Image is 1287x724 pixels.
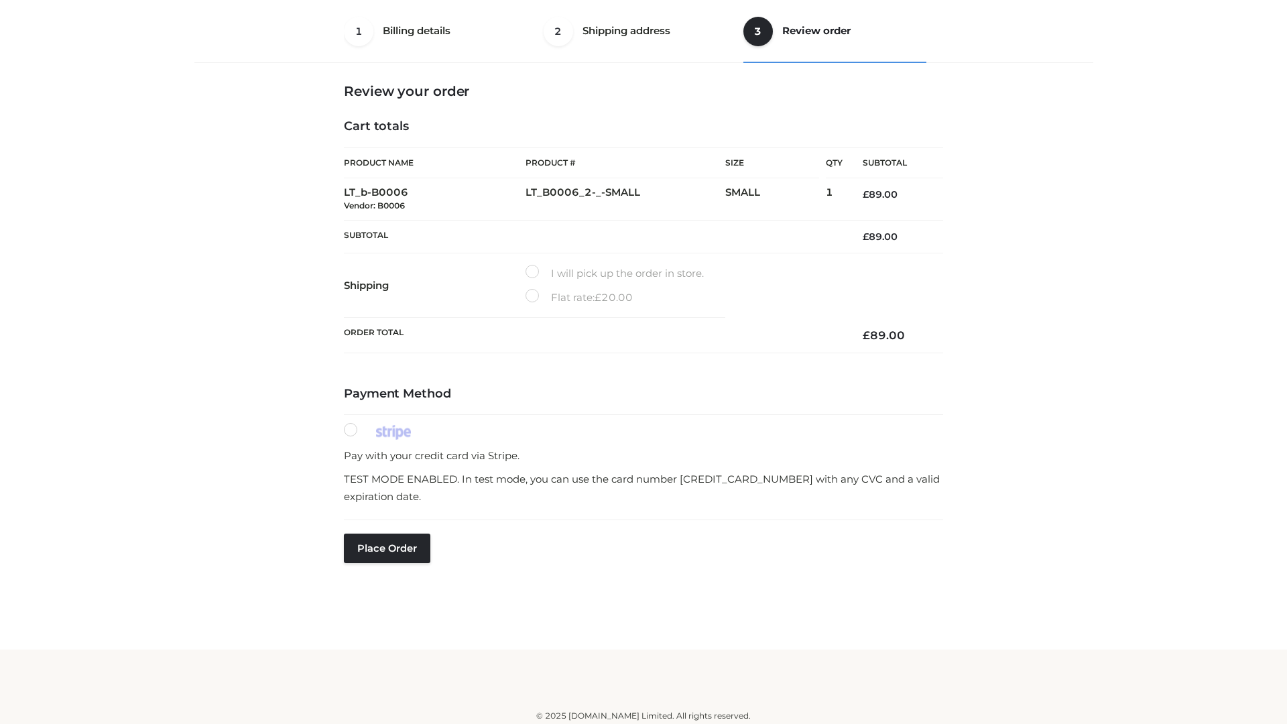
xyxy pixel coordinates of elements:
p: TEST MODE ENABLED. In test mode, you can use the card number [CREDIT_CARD_NUMBER] with any CVC an... [344,471,943,505]
td: LT_B0006_2-_-SMALL [526,178,725,221]
div: © 2025 [DOMAIN_NAME] Limited. All rights reserved. [199,709,1088,723]
small: Vendor: B0006 [344,200,405,210]
th: Size [725,148,819,178]
button: Place order [344,534,430,563]
th: Order Total [344,318,843,353]
bdi: 20.00 [595,291,633,304]
th: Qty [826,147,843,178]
span: £ [863,188,869,200]
bdi: 89.00 [863,231,898,243]
th: Product Name [344,147,526,178]
span: £ [595,291,601,304]
h4: Cart totals [344,119,943,134]
th: Subtotal [344,220,843,253]
bdi: 89.00 [863,188,898,200]
td: 1 [826,178,843,221]
label: Flat rate: [526,289,633,306]
bdi: 89.00 [863,328,905,342]
th: Shipping [344,253,526,318]
h3: Review your order [344,83,943,99]
td: LT_b-B0006 [344,178,526,221]
p: Pay with your credit card via Stripe. [344,447,943,465]
label: I will pick up the order in store. [526,265,704,282]
span: £ [863,328,870,342]
span: £ [863,231,869,243]
th: Product # [526,147,725,178]
h4: Payment Method [344,387,943,402]
th: Subtotal [843,148,943,178]
td: SMALL [725,178,826,221]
